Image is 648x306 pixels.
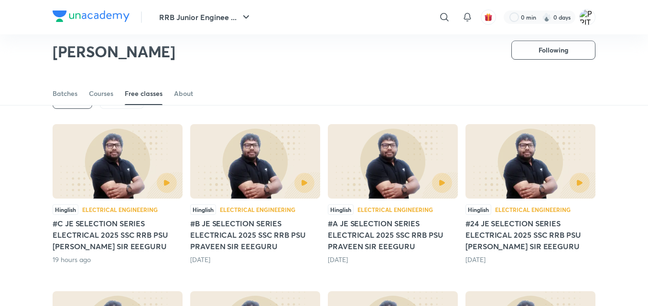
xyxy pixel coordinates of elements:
div: 4 days ago [465,255,595,264]
div: #A JE SELECTION SERIES ELECTRICAL 2025 SSC RRB PSU PRAVEEN SIR EEEGURU [328,124,458,264]
div: Hinglish [328,204,354,215]
img: Company Logo [53,11,130,22]
button: avatar [481,10,496,25]
button: RRB Junior Enginee ... [153,8,258,27]
a: Company Logo [53,11,130,24]
a: Courses [89,82,113,105]
h5: #B JE SELECTION SERIES ELECTRICAL 2025 SSC RRB PSU PRAVEEN SIR EEEGURU [190,218,320,252]
div: #C JE SELECTION SERIES ELECTRICAL 2025 SSC RRB PSU PRAVIN SIR EEEGURU [53,124,183,264]
div: #24 JE SELECTION SERIES ELECTRICAL 2025 SSC RRB PSU PRAVIN SIR EEEGURU [465,124,595,264]
div: Electrical Engineering [357,207,433,212]
a: Free classes [125,82,162,105]
h5: #24 JE SELECTION SERIES ELECTRICAL 2025 SSC RRB PSU [PERSON_NAME] SIR EEEGURU [465,218,595,252]
img: streak [542,12,551,22]
div: 2 days ago [190,255,320,264]
div: Electrical Engineering [82,207,158,212]
div: 2 days ago [328,255,458,264]
img: avatar [484,13,493,21]
div: Hinglish [190,204,216,215]
div: Hinglish [465,204,491,215]
span: Following [539,45,568,55]
h5: #C JE SELECTION SERIES ELECTRICAL 2025 SSC RRB PSU [PERSON_NAME] SIR EEEGURU [53,218,183,252]
a: Batches [53,82,77,105]
div: Batches [53,89,77,98]
div: Electrical Engineering [220,207,295,212]
h5: #A JE SELECTION SERIES ELECTRICAL 2025 SSC RRB PSU PRAVEEN SIR EEEGURU [328,218,458,252]
button: Following [511,41,595,60]
h2: [PERSON_NAME] [53,42,175,61]
a: About [174,82,193,105]
img: PRITAM KUMAR [579,9,595,25]
div: 19 hours ago [53,255,183,264]
div: Courses [89,89,113,98]
div: Electrical Engineering [495,207,571,212]
div: Free classes [125,89,162,98]
div: Hinglish [53,204,78,215]
div: #B JE SELECTION SERIES ELECTRICAL 2025 SSC RRB PSU PRAVEEN SIR EEEGURU [190,124,320,264]
div: About [174,89,193,98]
